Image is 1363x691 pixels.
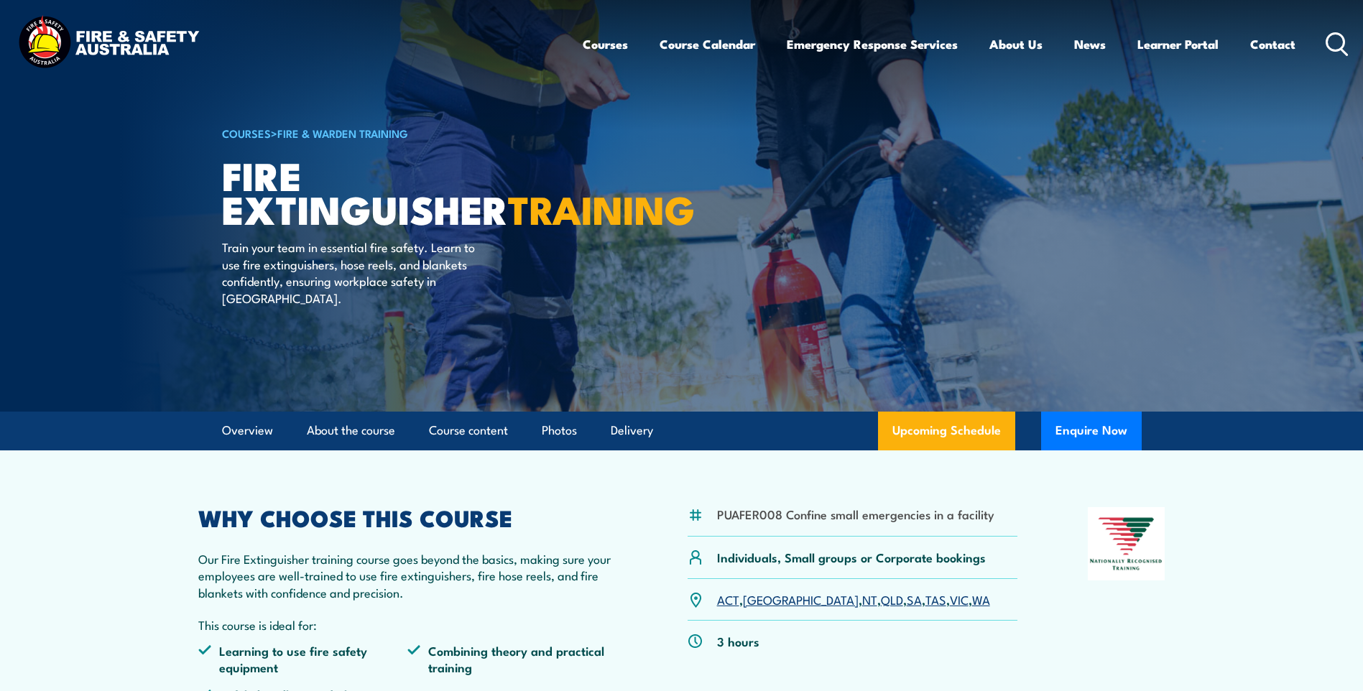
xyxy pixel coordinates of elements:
a: NT [862,590,877,608]
a: Photos [542,412,577,450]
button: Enquire Now [1041,412,1142,450]
a: Course content [429,412,508,450]
a: ACT [717,590,739,608]
h6: > [222,124,577,142]
a: [GEOGRAPHIC_DATA] [743,590,859,608]
a: VIC [950,590,969,608]
strong: TRAINING [508,178,695,238]
li: Learning to use fire safety equipment [198,642,408,676]
a: About the course [307,412,395,450]
a: News [1074,25,1106,63]
a: SA [907,590,922,608]
a: Upcoming Schedule [878,412,1015,450]
a: Course Calendar [660,25,755,63]
a: COURSES [222,125,271,141]
p: Train your team in essential fire safety. Learn to use fire extinguishers, hose reels, and blanke... [222,238,484,306]
img: Nationally Recognised Training logo. [1088,507,1165,580]
a: Emergency Response Services [787,25,958,63]
h2: WHY CHOOSE THIS COURSE [198,507,618,527]
li: PUAFER008 Confine small emergencies in a facility [717,506,994,522]
p: Individuals, Small groups or Corporate bookings [717,549,986,565]
h1: Fire Extinguisher [222,158,577,225]
a: Overview [222,412,273,450]
p: , , , , , , , [717,591,990,608]
a: WA [972,590,990,608]
a: Delivery [611,412,653,450]
a: QLD [881,590,903,608]
p: This course is ideal for: [198,616,618,633]
a: Courses [583,25,628,63]
a: About Us [989,25,1043,63]
li: Combining theory and practical training [407,642,617,676]
a: TAS [925,590,946,608]
a: Fire & Warden Training [277,125,408,141]
p: Our Fire Extinguisher training course goes beyond the basics, making sure your employees are well... [198,550,618,600]
a: Contact [1250,25,1295,63]
p: 3 hours [717,633,759,649]
a: Learner Portal [1137,25,1219,63]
